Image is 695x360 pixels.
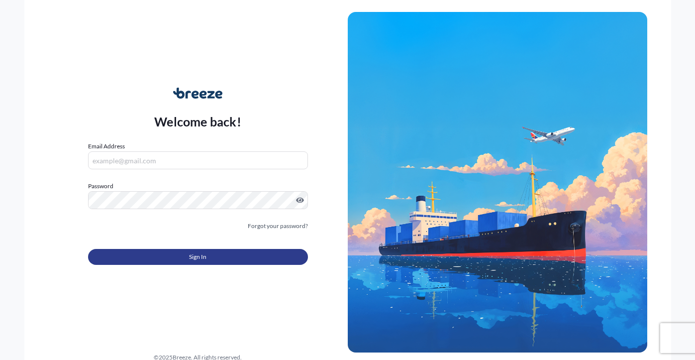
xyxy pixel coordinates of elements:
[189,252,206,262] span: Sign In
[88,249,308,265] button: Sign In
[348,12,647,353] img: Ship illustration
[88,151,308,169] input: example@gmail.com
[296,196,304,204] button: Show password
[88,181,308,191] label: Password
[248,221,308,231] a: Forgot your password?
[154,114,241,129] p: Welcome back!
[88,141,125,151] label: Email Address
